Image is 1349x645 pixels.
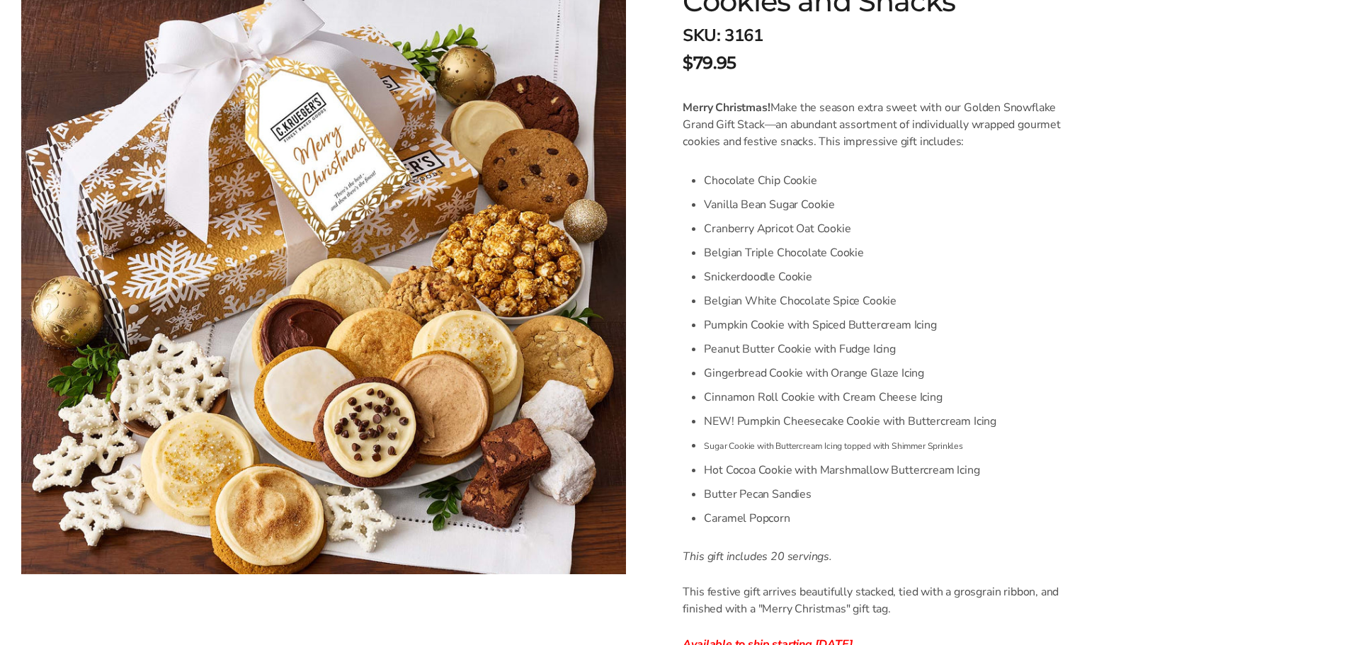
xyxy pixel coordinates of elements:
em: This gift includes 20 servings. [683,549,832,564]
p: This festive gift arrives beautifully stacked, tied with a grosgrain ribbon, and finished with a ... [683,583,1070,617]
span: $79.95 [683,50,736,76]
li: Belgian White Chocolate Spice Cookie [704,289,1070,313]
p: Make the season extra sweet with our Golden Snowflake Grand Gift Stack—an abundant assortment of ... [683,99,1070,150]
li: Hot Cocoa Cookie with Marshmallow Buttercream Icing [704,458,1070,482]
span: 3161 [724,24,763,47]
li: Peanut Butter Cookie with Fudge Icing [704,337,1070,361]
li: Belgian Triple Chocolate Cookie [704,241,1070,265]
li: Vanilla Bean Sugar Cookie [704,193,1070,217]
strong: SKU: [683,24,720,47]
li: Pumpkin Cookie with Spiced Buttercream Icing [704,313,1070,337]
iframe: Sign Up via Text for Offers [11,591,147,634]
li: Cinnamon Roll Cookie with Cream Cheese Icing [704,385,1070,409]
li: Caramel Popcorn [704,506,1070,530]
li: Chocolate Chip Cookie [704,169,1070,193]
strong: Merry Christmas! [683,100,770,115]
span: Sugar Cookie with Buttercream Icing topped with Shimmer Sprinkles [704,440,963,452]
li: Cranberry Apricot Oat Cookie [704,217,1070,241]
li: Butter Pecan Sandies [704,482,1070,506]
li: NEW! Pumpkin Cheesecake Cookie with Buttercream Icing [704,409,1070,433]
li: Snickerdoodle Cookie [704,265,1070,289]
li: Gingerbread Cookie with Orange Glaze Icing [704,361,1070,385]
